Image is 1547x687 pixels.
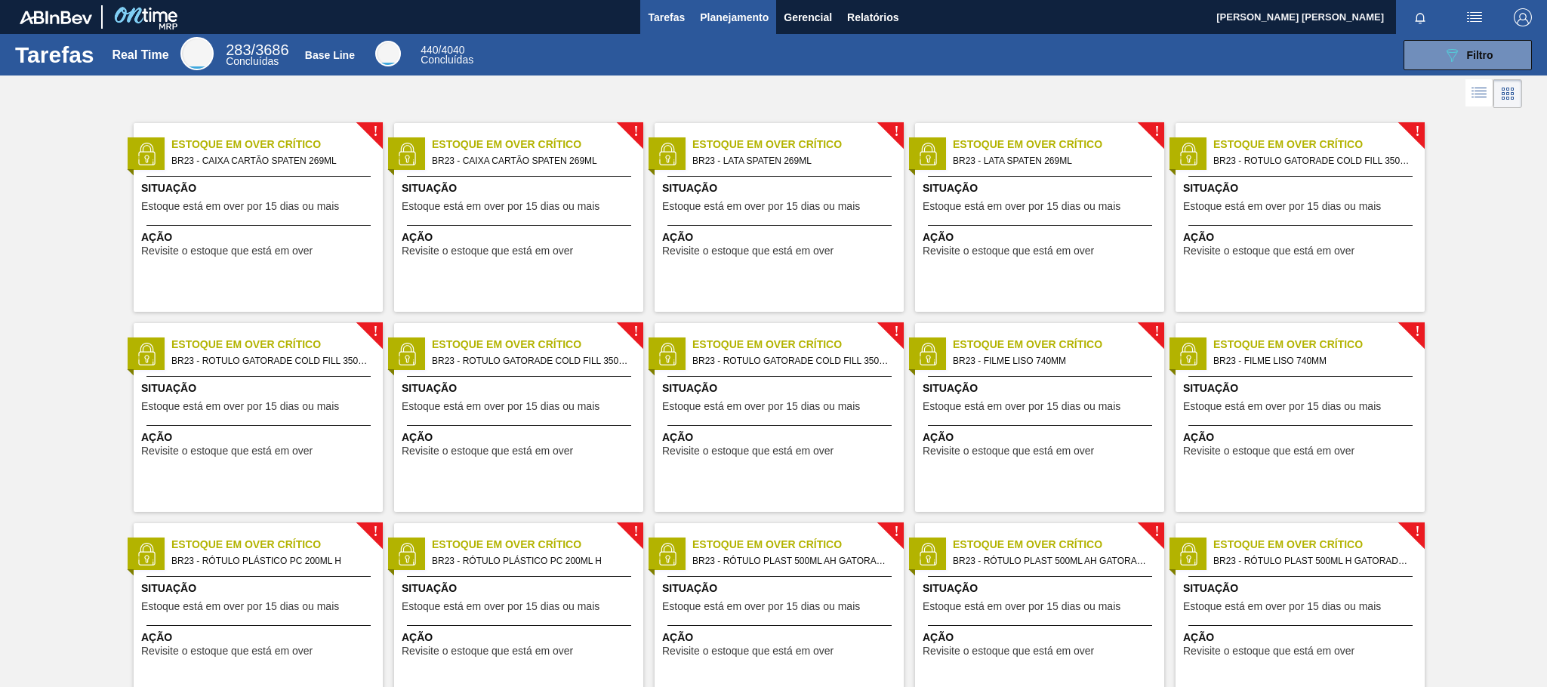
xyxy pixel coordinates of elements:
[373,526,378,538] span: !
[396,143,418,165] img: status
[171,553,371,569] span: BR23 - RÓTULO PLÁSTICO PC 200ML H
[141,581,379,596] span: Situação
[1213,337,1425,353] span: Estoque em Over Crítico
[894,326,898,337] span: !
[662,581,900,596] span: Situação
[171,137,383,152] span: Estoque em Over Crítico
[1183,245,1354,257] span: Revisite o estoque que está em over
[656,343,679,365] img: status
[141,180,379,196] span: Situação
[180,37,214,70] div: Real Time
[171,353,371,369] span: BR23 - ROTULO GATORADE COLD FILL 350ML H BLBRRY
[923,445,1094,457] span: Revisite o estoque que está em over
[1183,430,1421,445] span: Ação
[1183,230,1421,245] span: Ação
[917,543,939,565] img: status
[923,645,1094,657] span: Revisite o estoque que está em over
[1183,581,1421,596] span: Situação
[662,601,860,612] span: Estoque está em over por 15 dias ou mais
[1465,8,1484,26] img: userActions
[656,543,679,565] img: status
[402,401,599,412] span: Estoque está em over por 15 dias ou mais
[432,353,631,369] span: BR23 - ROTULO GATORADE COLD FILL 350ML H LARANJA
[1213,353,1413,369] span: BR23 - FILME LISO 740MM
[375,41,401,66] div: Base Line
[953,537,1164,553] span: Estoque em Over Crítico
[402,180,639,196] span: Situação
[1154,326,1159,337] span: !
[1183,201,1381,212] span: Estoque está em over por 15 dias ou mais
[692,137,904,152] span: Estoque em Over Crítico
[1183,645,1354,657] span: Revisite o estoque que está em over
[402,245,573,257] span: Revisite o estoque que está em over
[1177,143,1200,165] img: status
[226,42,288,58] span: / 3686
[141,601,339,612] span: Estoque está em over por 15 dias ou mais
[917,343,939,365] img: status
[1183,380,1421,396] span: Situação
[1183,180,1421,196] span: Situação
[662,401,860,412] span: Estoque está em over por 15 dias ou mais
[692,353,892,369] span: BR23 - ROTULO GATORADE COLD FILL 350ML H LARANJA
[923,581,1160,596] span: Situação
[1177,543,1200,565] img: status
[923,380,1160,396] span: Situação
[692,537,904,553] span: Estoque em Over Crítico
[633,126,638,137] span: !
[432,137,643,152] span: Estoque em Over Crítico
[421,54,473,66] span: Concluídas
[141,230,379,245] span: Ação
[1514,8,1532,26] img: Logout
[1396,7,1444,28] button: Notificações
[692,152,892,169] span: BR23 - LATA SPATEN 269ML
[402,581,639,596] span: Situação
[923,430,1160,445] span: Ação
[692,553,892,569] span: BR23 - RÓTULO PLAST 500ML AH GATORADE BERRY BLUE
[917,143,939,165] img: status
[141,630,379,645] span: Ação
[662,645,834,657] span: Revisite o estoque que está em over
[1183,630,1421,645] span: Ação
[662,201,860,212] span: Estoque está em over por 15 dias ou mais
[662,430,900,445] span: Ação
[633,326,638,337] span: !
[432,553,631,569] span: BR23 - RÓTULO PLÁSTICO PC 200ML H
[226,44,288,66] div: Real Time
[1213,137,1425,152] span: Estoque em Over Crítico
[1183,601,1381,612] span: Estoque está em over por 15 dias ou mais
[1183,445,1354,457] span: Revisite o estoque que está em over
[402,645,573,657] span: Revisite o estoque que está em over
[112,48,168,62] div: Real Time
[402,601,599,612] span: Estoque está em over por 15 dias ou mais
[700,8,769,26] span: Planejamento
[1183,401,1381,412] span: Estoque está em over por 15 dias ou mais
[432,152,631,169] span: BR23 - CAIXA CARTÃO SPATEN 269ML
[1415,326,1419,337] span: !
[662,245,834,257] span: Revisite o estoque que está em over
[1465,79,1493,108] div: Visão em Lista
[1404,40,1532,70] button: Filtro
[923,630,1160,645] span: Ação
[396,543,418,565] img: status
[1213,553,1413,569] span: BR23 - RÓTULO PLAST 500ML H GATORADE BERRY BLUE
[662,180,900,196] span: Situação
[421,44,438,56] span: 440
[373,326,378,337] span: !
[432,537,643,553] span: Estoque em Over Crítico
[141,380,379,396] span: Situação
[923,201,1120,212] span: Estoque está em over por 15 dias ou mais
[373,126,378,137] span: !
[1154,126,1159,137] span: !
[1154,526,1159,538] span: !
[432,337,643,353] span: Estoque em Over Crítico
[1493,79,1522,108] div: Visão em Cards
[421,45,473,65] div: Base Line
[1467,49,1493,61] span: Filtro
[953,353,1152,369] span: BR23 - FILME LISO 740MM
[305,49,355,61] div: Base Line
[953,137,1164,152] span: Estoque em Over Crítico
[141,645,313,657] span: Revisite o estoque que está em over
[1415,126,1419,137] span: !
[171,337,383,353] span: Estoque em Over Crítico
[135,343,158,365] img: status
